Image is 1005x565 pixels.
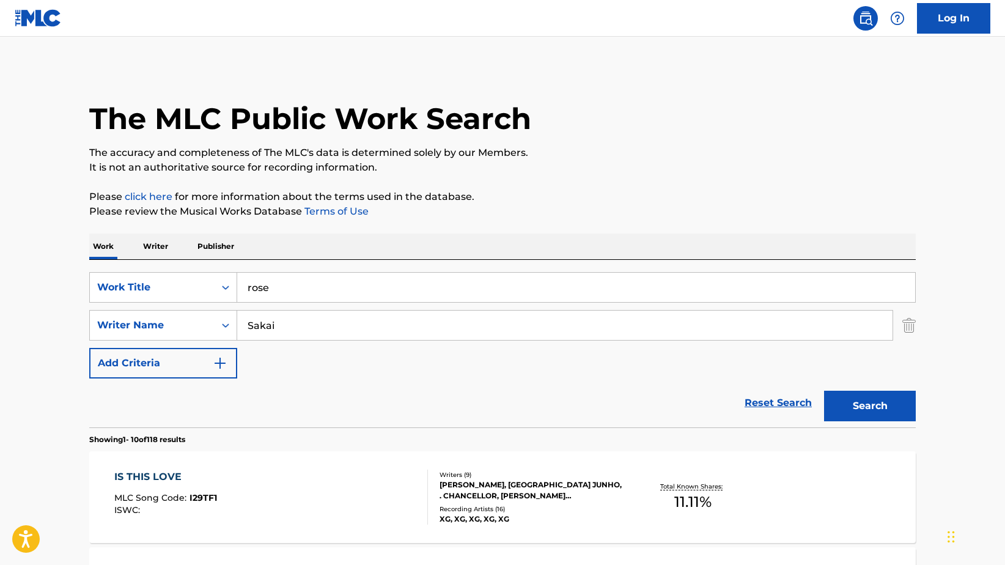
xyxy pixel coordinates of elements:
h1: The MLC Public Work Search [89,100,531,137]
img: help [890,11,905,26]
p: Showing 1 - 10 of 118 results [89,434,185,445]
span: I29TF1 [190,492,217,503]
p: It is not an authoritative source for recording information. [89,160,916,175]
p: Publisher [194,234,238,259]
div: Drag [948,519,955,555]
img: Delete Criterion [902,310,916,341]
img: search [858,11,873,26]
div: XG, XG, XG, XG, XG [440,514,624,525]
div: Recording Artists ( 16 ) [440,504,624,514]
button: Search [824,391,916,421]
a: click here [125,191,172,202]
div: Writer Name [97,318,207,333]
a: Public Search [853,6,878,31]
p: Please for more information about the terms used in the database. [89,190,916,204]
div: [PERSON_NAME], [GEOGRAPHIC_DATA] JUNHO, . CHANCELLOR, [PERSON_NAME] [PERSON_NAME], [PERSON_NAME],... [440,479,624,501]
span: 11.11 % [674,491,712,513]
div: Work Title [97,280,207,295]
div: Help [885,6,910,31]
p: Writer [139,234,172,259]
a: Terms of Use [302,205,369,217]
div: Writers ( 9 ) [440,470,624,479]
img: 9d2ae6d4665cec9f34b9.svg [213,356,227,371]
a: IS THIS LOVEMLC Song Code:I29TF1ISWC:Writers (9)[PERSON_NAME], [GEOGRAPHIC_DATA] JUNHO, . CHANCEL... [89,451,916,543]
button: Add Criteria [89,348,237,379]
p: The accuracy and completeness of The MLC's data is determined solely by our Members. [89,146,916,160]
a: Log In [917,3,990,34]
form: Search Form [89,272,916,427]
img: MLC Logo [15,9,62,27]
span: MLC Song Code : [114,492,190,503]
p: Total Known Shares: [660,482,726,491]
span: ISWC : [114,504,143,515]
div: IS THIS LOVE [114,470,217,484]
iframe: Chat Widget [944,506,1005,565]
p: Please review the Musical Works Database [89,204,916,219]
p: Work [89,234,117,259]
a: Reset Search [738,390,818,416]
